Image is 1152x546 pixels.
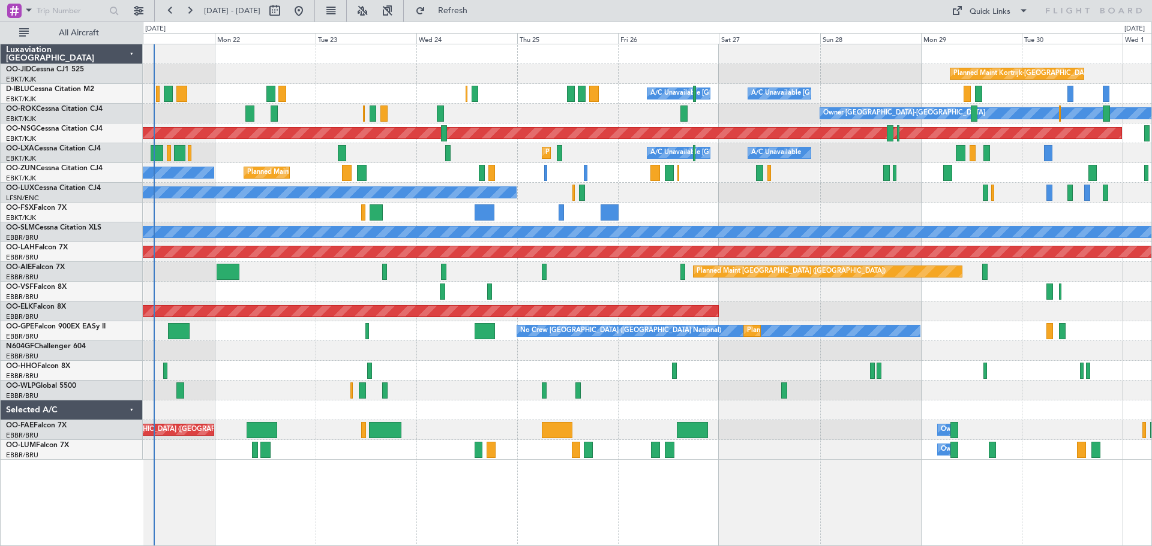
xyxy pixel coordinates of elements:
[6,145,101,152] a: OO-LXACessna Citation CJ4
[6,431,38,440] a: EBBR/BRU
[6,154,36,163] a: EBKT/KJK
[6,174,36,183] a: EBKT/KJK
[6,332,38,341] a: EBBR/BRU
[6,343,86,350] a: N604GFChallenger 604
[215,33,316,44] div: Mon 22
[6,391,38,400] a: EBBR/BRU
[6,165,36,172] span: OO-ZUN
[6,382,76,390] a: OO-WLPGlobal 5500
[6,66,84,73] a: OO-JIDCessna CJ1 525
[6,312,38,321] a: EBBR/BRU
[517,33,618,44] div: Thu 25
[204,5,260,16] span: [DATE] - [DATE]
[6,422,67,429] a: OO-FAEFalcon 7X
[6,114,36,123] a: EBKT/KJK
[6,422,34,429] span: OO-FAE
[113,33,214,44] div: Sun 21
[6,382,35,390] span: OO-WLP
[6,273,38,282] a: EBBR/BRU
[6,204,34,212] span: OO-FSX
[970,6,1010,18] div: Quick Links
[520,322,721,340] div: No Crew [GEOGRAPHIC_DATA] ([GEOGRAPHIC_DATA] National)
[37,2,106,20] input: Trip Number
[6,95,36,104] a: EBKT/KJK
[823,104,985,122] div: Owner [GEOGRAPHIC_DATA]-[GEOGRAPHIC_DATA]
[13,23,130,43] button: All Aircraft
[6,323,106,330] a: OO-GPEFalcon 900EX EASy II
[697,263,886,280] div: Planned Maint [GEOGRAPHIC_DATA] ([GEOGRAPHIC_DATA])
[1022,33,1123,44] div: Tue 30
[6,442,69,449] a: OO-LUMFalcon 7X
[6,283,67,291] a: OO-VSFFalcon 8X
[6,66,31,73] span: OO-JID
[6,283,34,291] span: OO-VSF
[6,105,103,113] a: OO-ROKCessna Citation CJ4
[6,145,34,152] span: OO-LXA
[6,352,38,361] a: EBBR/BRU
[6,244,35,251] span: OO-LAH
[6,125,103,132] a: OO-NSGCessna Citation CJ4
[6,105,36,113] span: OO-ROK
[6,303,33,310] span: OO-ELK
[6,233,38,242] a: EBBR/BRU
[410,1,482,20] button: Refresh
[6,323,34,330] span: OO-GPE
[6,213,36,222] a: EBKT/KJK
[747,322,964,340] div: Planned Maint [GEOGRAPHIC_DATA] ([GEOGRAPHIC_DATA] National)
[941,421,1022,439] div: Owner Melsbroek Air Base
[6,224,101,231] a: OO-SLMCessna Citation XLS
[6,204,67,212] a: OO-FSXFalcon 7X
[6,224,35,231] span: OO-SLM
[946,1,1034,20] button: Quick Links
[6,442,36,449] span: OO-LUM
[6,372,38,381] a: EBBR/BRU
[62,421,279,439] div: Planned Maint [GEOGRAPHIC_DATA] ([GEOGRAPHIC_DATA] National)
[618,33,719,44] div: Fri 26
[6,134,36,143] a: EBKT/KJK
[6,125,36,132] span: OO-NSG
[1124,24,1145,34] div: [DATE]
[921,33,1022,44] div: Mon 29
[6,86,94,93] a: D-IBLUCessna Citation M2
[6,264,32,271] span: OO-AIE
[820,33,921,44] div: Sun 28
[751,85,943,102] div: A/C Unavailable [GEOGRAPHIC_DATA]-[GEOGRAPHIC_DATA]
[751,144,801,162] div: A/C Unavailable
[6,86,29,93] span: D-IBLU
[953,65,1093,83] div: Planned Maint Kortrijk-[GEOGRAPHIC_DATA]
[6,185,101,192] a: OO-LUXCessna Citation CJ4
[6,264,65,271] a: OO-AIEFalcon 7X
[719,33,820,44] div: Sat 27
[6,292,38,301] a: EBBR/BRU
[6,253,38,262] a: EBBR/BRU
[6,343,34,350] span: N604GF
[6,451,38,460] a: EBBR/BRU
[6,75,36,84] a: EBKT/KJK
[6,363,37,370] span: OO-HHO
[650,85,874,102] div: A/C Unavailable [GEOGRAPHIC_DATA] ([GEOGRAPHIC_DATA] National)
[545,144,685,162] div: Planned Maint Kortrijk-[GEOGRAPHIC_DATA]
[650,144,874,162] div: A/C Unavailable [GEOGRAPHIC_DATA] ([GEOGRAPHIC_DATA] National)
[6,363,70,370] a: OO-HHOFalcon 8X
[316,33,416,44] div: Tue 23
[428,7,478,15] span: Refresh
[31,29,127,37] span: All Aircraft
[416,33,517,44] div: Wed 24
[941,441,1022,458] div: Owner Melsbroek Air Base
[6,185,34,192] span: OO-LUX
[247,164,387,182] div: Planned Maint Kortrijk-[GEOGRAPHIC_DATA]
[6,303,66,310] a: OO-ELKFalcon 8X
[6,194,39,203] a: LFSN/ENC
[6,165,103,172] a: OO-ZUNCessna Citation CJ4
[6,244,68,251] a: OO-LAHFalcon 7X
[145,24,166,34] div: [DATE]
